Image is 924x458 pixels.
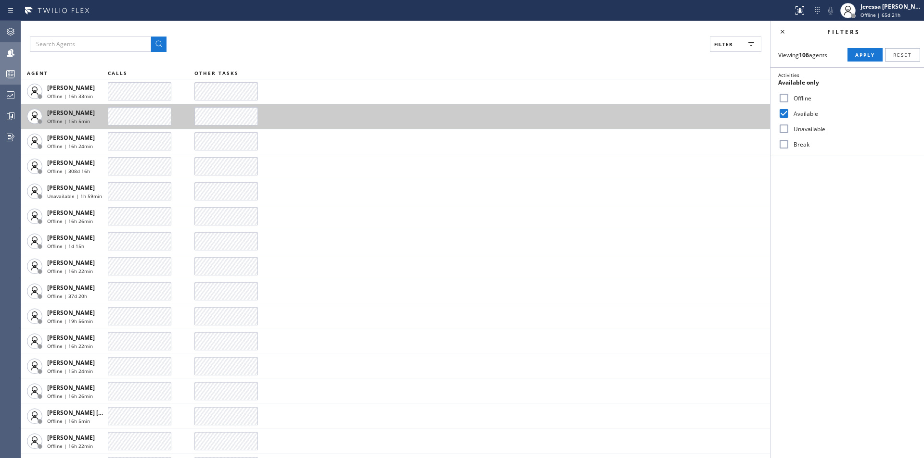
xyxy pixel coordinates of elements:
span: [PERSON_NAME] [47,259,95,267]
input: Search Agents [30,37,151,52]
span: [PERSON_NAME] [47,309,95,317]
span: Unavailable | 1h 59min [47,193,102,199]
span: [PERSON_NAME] [47,284,95,292]
span: [PERSON_NAME] [47,234,95,242]
span: CALLS [108,70,128,76]
span: Offline | 16h 5min [47,418,90,424]
span: [PERSON_NAME] [47,109,95,117]
strong: 106 [799,51,809,59]
span: Offline | 16h 22min [47,343,93,349]
span: [PERSON_NAME] [47,359,95,367]
span: Offline | 16h 22min [47,443,93,449]
span: [PERSON_NAME] [47,433,95,442]
span: [PERSON_NAME] [47,384,95,392]
span: Filter [714,41,733,48]
button: Mute [824,4,837,17]
label: Unavailable [790,125,916,133]
div: Jeressa [PERSON_NAME] [860,2,921,11]
span: Offline | 308d 16h [47,168,90,174]
span: [PERSON_NAME] [47,159,95,167]
button: Reset [885,48,920,62]
span: Offline | 15h 5min [47,118,90,124]
button: Apply [847,48,883,62]
span: [PERSON_NAME] [47,209,95,217]
span: Apply [855,51,875,58]
span: Offline | 65d 21h [860,12,900,18]
span: Offline | 19h 56min [47,318,93,324]
label: Offline [790,94,916,102]
span: Offline | 37d 20h [47,293,87,299]
span: [PERSON_NAME] [PERSON_NAME] [47,408,144,417]
button: Filter [710,37,761,52]
span: Offline | 16h 33min [47,93,93,99]
span: Offline | 1d 15h [47,243,84,249]
label: Break [790,140,916,149]
span: Reset [893,51,912,58]
span: [PERSON_NAME] [47,134,95,142]
span: Offline | 16h 26min [47,218,93,224]
span: [PERSON_NAME] [47,184,95,192]
span: AGENT [27,70,48,76]
span: Offline | 16h 26min [47,393,93,399]
span: Offline | 16h 22min [47,268,93,274]
span: Filters [827,28,860,36]
span: [PERSON_NAME] [47,84,95,92]
span: Available only [778,78,819,87]
label: Available [790,110,916,118]
span: Offline | 16h 24min [47,143,93,149]
span: OTHER TASKS [194,70,239,76]
span: [PERSON_NAME] [47,334,95,342]
span: Viewing agents [778,51,827,59]
div: Activities [778,72,916,78]
span: Offline | 15h 24min [47,368,93,374]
